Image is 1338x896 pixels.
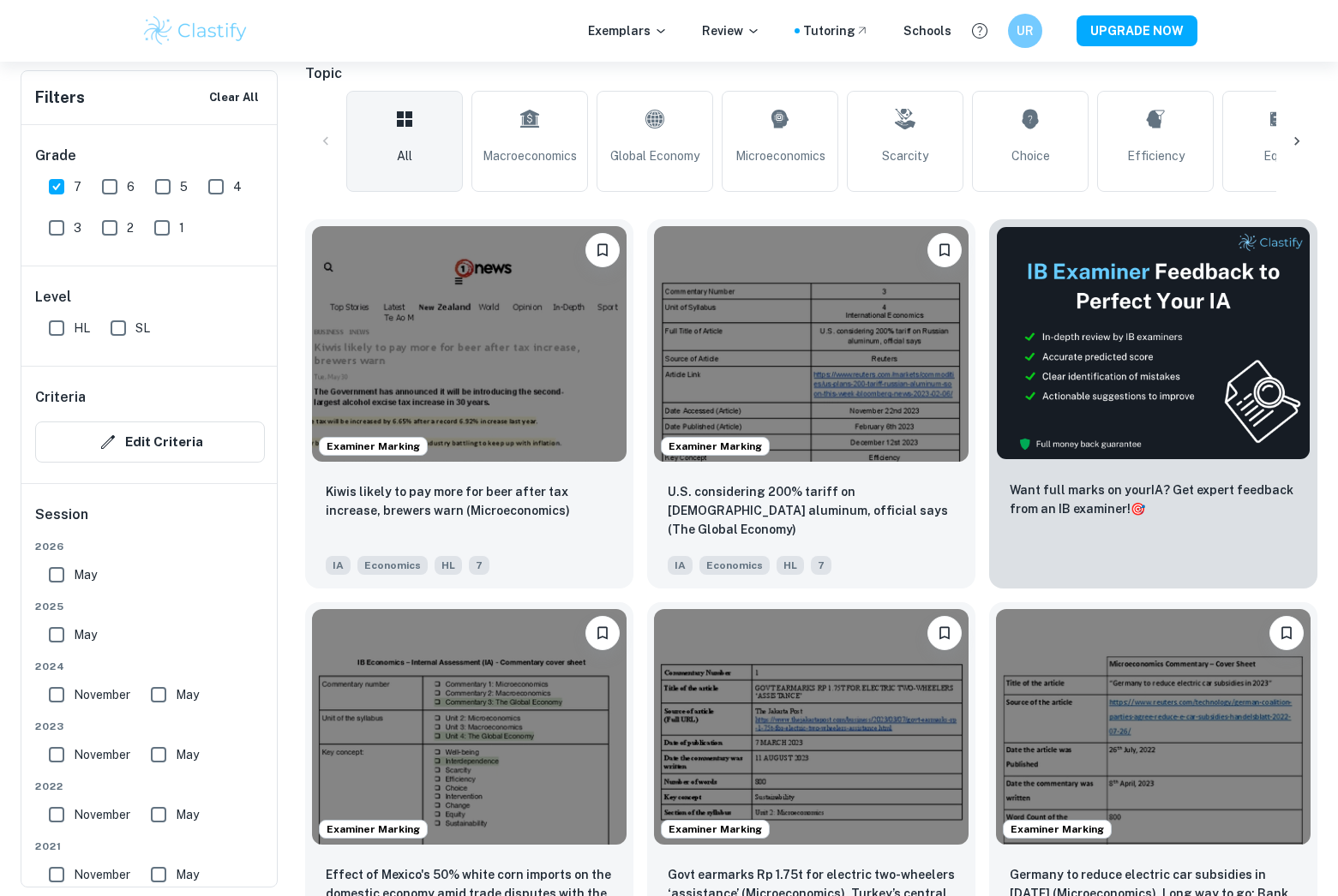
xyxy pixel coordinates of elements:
[1127,146,1185,165] span: Efficiency
[35,839,265,854] span: 2021
[927,616,962,650] button: Bookmark
[654,226,969,462] img: Economics IA example thumbnail: U.S. considering 200% tariff on Russian
[585,616,620,650] button: Bookmark
[1004,821,1111,837] span: Examiner Marking
[610,146,699,165] span: Global Economy
[668,482,955,539] p: U.S. considering 200% tariff on Russian aluminum, official says (The Global Economy)
[35,387,86,408] h6: Criteria
[312,609,627,845] img: Economics IA example thumbnail: Effect of Mexico's 50% white corn import
[35,287,265,308] h6: Level
[74,565,97,584] span: May
[777,556,804,575] span: HL
[179,218,184,237] span: 1
[35,719,265,734] span: 2023
[803,21,869,40] a: Tutoring
[35,505,265,539] h6: Session
[127,177,135,196] span: 6
[205,85,263,111] button: Clear All
[662,439,769,454] span: Examiner Marking
[1269,616,1304,650] button: Bookmark
[654,609,969,845] img: Economics IA example thumbnail: Govt earmarks Rp 1.75t for electric two-
[320,821,427,837] span: Examiner Marking
[989,219,1317,588] a: ThumbnailWant full marks on yourIA? Get expert feedback from an IB examiner!
[588,21,668,40] p: Exemplars
[585,233,620,267] button: Bookmark
[176,805,199,824] span: May
[74,319,90,337] span: HL
[699,556,770,575] span: Economics
[811,556,831,575] span: 7
[305,219,633,588] a: Examiner MarkingBookmarkKiwis likely to pay more for beer after tax increase, brewers warn (Micro...
[1015,21,1035,40] h6: UR
[74,177,81,196] span: 7
[1011,146,1050,165] span: Choice
[35,599,265,614] span: 2025
[176,685,199,704] span: May
[702,21,760,40] p: Review
[312,226,627,462] img: Economics IA example thumbnail: Kiwis likely to pay more for beer after
[435,556,462,575] span: HL
[903,21,951,40] a: Schools
[647,219,975,588] a: Examiner MarkingBookmarkU.S. considering 200% tariff on Russian aluminum, official says (The Glob...
[1131,502,1145,516] span: 🎯
[668,556,693,575] span: IA
[1263,146,1299,165] span: Equity
[483,146,577,165] span: Macroeconomics
[35,146,265,166] h6: Grade
[35,539,265,554] span: 2026
[927,233,962,267] button: Bookmark
[735,146,825,165] span: Microeconomics
[996,609,1311,845] img: Economics IA example thumbnail: Germany to reduce electric car subsidies
[74,218,81,237] span: 3
[127,218,134,237] span: 2
[305,63,1317,84] h6: Topic
[326,556,351,575] span: IA
[662,821,769,837] span: Examiner Marking
[35,86,85,110] h6: Filters
[469,556,489,575] span: 7
[965,16,994,45] button: Help and Feedback
[397,146,412,165] span: All
[176,865,199,884] span: May
[1010,481,1297,518] p: Want full marks on your IA ? Get expert feedback from an IB examiner!
[74,625,97,644] span: May
[74,745,130,764] span: November
[74,685,130,704] span: November
[326,482,613,520] p: Kiwis likely to pay more for beer after tax increase, brewers warn (Microeconomics)
[74,805,130,824] span: November
[233,177,242,196] span: 4
[35,659,265,674] span: 2024
[35,421,265,463] button: Edit Criteria
[141,14,250,48] img: Clastify logo
[357,556,428,575] span: Economics
[996,226,1311,460] img: Thumbnail
[320,439,427,454] span: Examiner Marking
[882,146,928,165] span: Scarcity
[1077,15,1197,46] button: UPGRADE NOW
[176,745,199,764] span: May
[135,319,150,337] span: SL
[1008,14,1042,48] button: UR
[74,865,130,884] span: November
[35,779,265,794] span: 2022
[180,177,188,196] span: 5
